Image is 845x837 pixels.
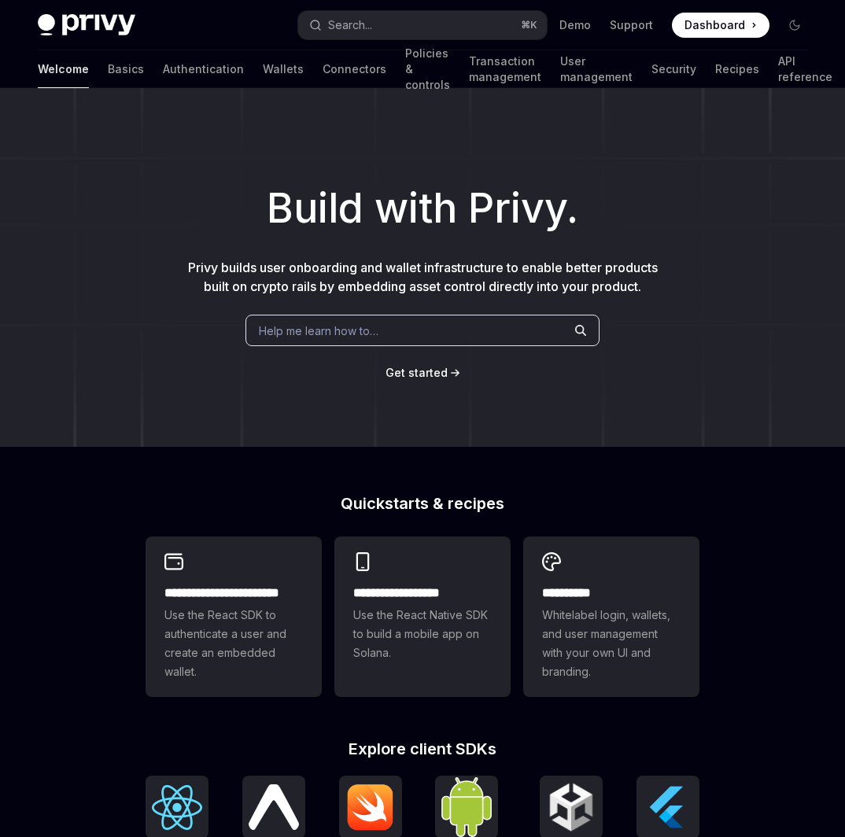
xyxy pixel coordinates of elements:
span: ⌘ K [521,19,537,31]
h2: Explore client SDKs [146,741,699,757]
a: Recipes [715,50,759,88]
a: Wallets [263,50,304,88]
span: Whitelabel login, wallets, and user management with your own UI and branding. [542,606,681,681]
a: API reference [778,50,832,88]
a: Basics [108,50,144,88]
button: Search...⌘K [298,11,546,39]
span: Use the React SDK to authenticate a user and create an embedded wallet. [164,606,303,681]
a: Security [651,50,696,88]
h1: Build with Privy. [25,178,820,239]
a: Transaction management [469,50,541,88]
a: Demo [559,17,591,33]
a: Welcome [38,50,89,88]
img: iOS (Swift) [345,784,396,831]
a: User management [560,50,633,88]
img: React Native [249,784,299,829]
img: dark logo [38,14,135,36]
a: Get started [386,365,448,381]
button: Toggle dark mode [782,13,807,38]
img: React [152,785,202,830]
div: Search... [328,16,372,35]
h2: Quickstarts & recipes [146,496,699,511]
span: Privy builds user onboarding and wallet infrastructure to enable better products built on crypto ... [188,260,658,294]
a: Policies & controls [405,50,450,88]
span: Help me learn how to… [259,323,378,339]
a: Authentication [163,50,244,88]
span: Dashboard [684,17,745,33]
img: Unity [546,782,596,832]
a: **** **** **** ***Use the React Native SDK to build a mobile app on Solana. [334,536,511,697]
img: Flutter [643,782,693,832]
a: Connectors [323,50,386,88]
span: Use the React Native SDK to build a mobile app on Solana. [353,606,492,662]
a: Dashboard [672,13,769,38]
a: Support [610,17,653,33]
a: **** *****Whitelabel login, wallets, and user management with your own UI and branding. [523,536,699,697]
span: Get started [386,366,448,379]
img: Android (Kotlin) [441,777,492,836]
